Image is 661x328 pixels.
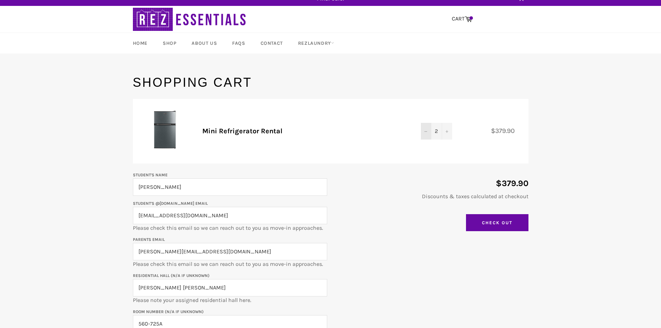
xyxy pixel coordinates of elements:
[133,273,210,278] label: Residential Hall (N/A if unknown)
[133,235,327,268] p: Please check this email so we can reach out to you as move-in approaches.
[133,237,165,242] label: Parents email
[466,214,528,232] input: Check Out
[491,127,522,135] span: $379.90
[448,12,476,26] a: CART
[334,193,528,200] p: Discounts & taxes calculated at checkout
[133,173,168,177] label: Student's Name
[133,271,327,304] p: Please note your assigned residential hall here.
[291,33,341,53] a: RezLaundry
[133,74,528,91] h1: Shopping Cart
[202,127,282,135] a: Mini Refrigerator Rental
[334,178,528,189] p: $379.90
[133,6,247,33] img: RezEssentials
[133,201,208,206] label: Student's @[DOMAIN_NAME] email
[225,33,252,53] a: FAQs
[442,123,452,140] button: Increase quantity
[133,199,327,232] p: Please check this email so we can reach out to you as move-in approaches.
[185,33,224,53] a: About Us
[133,309,204,314] label: Room Number (N/A if unknown)
[254,33,290,53] a: Contact
[143,109,185,151] img: Mini Refrigerator Rental
[156,33,183,53] a: Shop
[421,123,431,140] button: Decrease quantity
[126,33,154,53] a: Home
